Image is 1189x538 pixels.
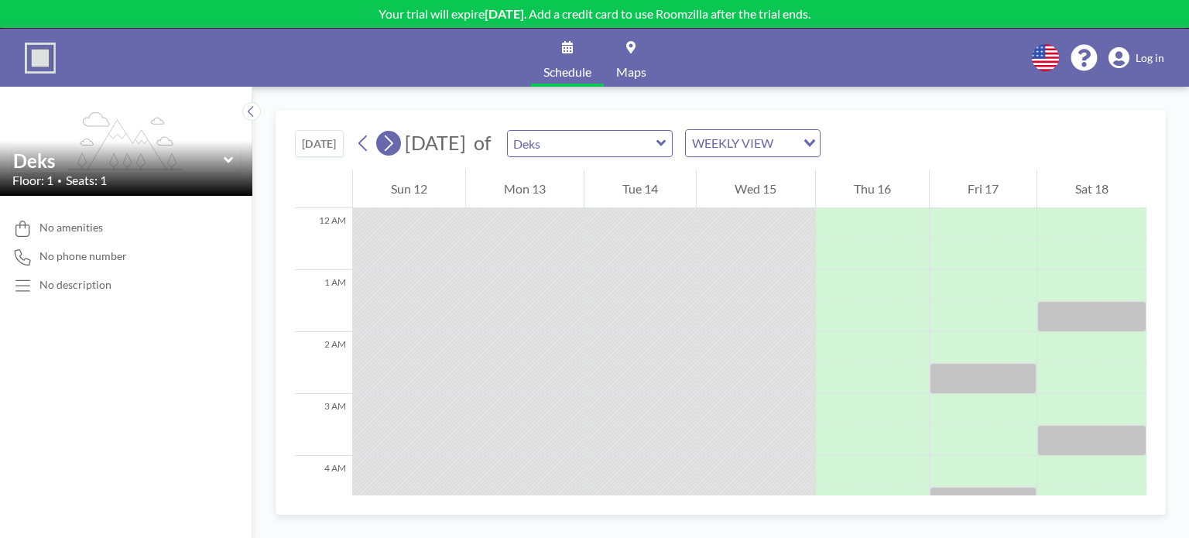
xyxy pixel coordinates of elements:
[66,173,107,188] span: Seats: 1
[508,131,656,156] input: Deks
[485,6,524,21] b: [DATE]
[295,394,352,456] div: 3 AM
[543,66,591,78] span: Schedule
[12,173,53,188] span: Floor: 1
[689,133,776,153] span: WEEKLY VIEW
[353,170,465,208] div: Sun 12
[531,29,604,87] a: Schedule
[584,170,696,208] div: Tue 14
[466,170,584,208] div: Mon 13
[930,170,1037,208] div: Fri 17
[604,29,659,87] a: Maps
[1136,51,1164,65] span: Log in
[39,278,111,292] div: No description
[295,208,352,270] div: 12 AM
[13,149,224,172] input: Deks
[686,130,820,156] div: Search for option
[25,43,56,74] img: organization-logo
[474,131,491,155] span: of
[1108,47,1164,69] a: Log in
[295,456,352,518] div: 4 AM
[295,332,352,394] div: 2 AM
[616,66,646,78] span: Maps
[778,133,794,153] input: Search for option
[39,221,103,235] span: No amenities
[1037,170,1146,208] div: Sat 18
[697,170,814,208] div: Wed 15
[295,130,344,157] button: [DATE]
[405,131,466,154] span: [DATE]
[57,176,62,186] span: •
[39,249,127,263] span: No phone number
[816,170,929,208] div: Thu 16
[295,270,352,332] div: 1 AM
